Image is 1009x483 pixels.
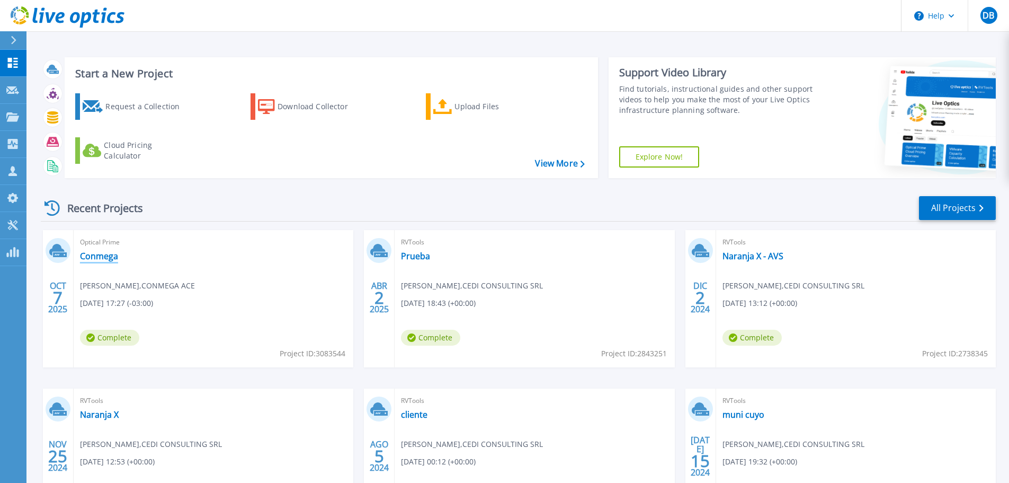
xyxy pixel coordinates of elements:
span: [PERSON_NAME] , CEDI CONSULTING SRL [722,280,864,292]
div: Recent Projects [41,195,157,221]
span: Project ID: 2843251 [601,348,667,359]
a: Explore Now! [619,146,700,168]
span: RVTools [80,395,347,407]
a: cliente [401,409,427,420]
span: [DATE] 19:32 (+00:00) [722,456,797,468]
div: [DATE] 2024 [690,437,710,476]
span: [DATE] 17:27 (-03:00) [80,297,153,309]
a: View More [535,159,584,169]
span: 7 [53,293,62,302]
span: [PERSON_NAME] , CEDI CONSULTING SRL [80,438,222,450]
span: RVTools [401,395,668,407]
span: Complete [80,330,139,346]
div: Cloud Pricing Calculator [104,140,189,161]
div: Support Video Library [619,66,817,80]
span: [DATE] 18:43 (+00:00) [401,297,476,309]
a: Conmega [80,251,118,261]
a: Naranja X [80,409,119,420]
span: Project ID: 3083544 [280,348,345,359]
div: DIC 2024 [690,278,710,317]
a: Naranja X - AVS [722,251,783,261]
div: Find tutorials, instructional guides and other support videos to help you make the most of your L... [619,84,817,116]
span: [DATE] 12:53 (+00:00) [80,456,155,468]
div: OCT 2025 [48,278,68,317]
div: NOV 2024 [48,437,68,476]
span: 15 [691,456,710,466]
h3: Start a New Project [75,68,584,80]
span: Project ID: 2738345 [922,348,988,359]
span: Optical Prime [80,236,347,248]
a: Cloud Pricing Calculator [75,137,193,164]
a: Prueba [401,251,430,261]
div: Download Collector [278,96,362,117]
span: RVTools [401,236,668,248]
a: Request a Collection [75,93,193,120]
a: All Projects [919,196,996,220]
span: RVTools [722,236,989,248]
span: [PERSON_NAME] , CONMEGA ACE [80,280,195,292]
span: [PERSON_NAME] , CEDI CONSULTING SRL [722,438,864,450]
div: Request a Collection [105,96,190,117]
span: [PERSON_NAME] , CEDI CONSULTING SRL [401,280,543,292]
span: 25 [48,452,67,461]
span: DB [983,11,994,20]
span: RVTools [722,395,989,407]
span: [PERSON_NAME] , CEDI CONSULTING SRL [401,438,543,450]
div: AGO 2024 [369,437,389,476]
a: muni cuyo [722,409,764,420]
span: 2 [374,293,384,302]
div: ABR 2025 [369,278,389,317]
span: [DATE] 13:12 (+00:00) [722,297,797,309]
a: Upload Files [426,93,544,120]
span: [DATE] 00:12 (+00:00) [401,456,476,468]
span: Complete [722,330,782,346]
a: Download Collector [251,93,369,120]
span: 5 [374,452,384,461]
div: Upload Files [454,96,539,117]
span: 2 [695,293,705,302]
span: Complete [401,330,460,346]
